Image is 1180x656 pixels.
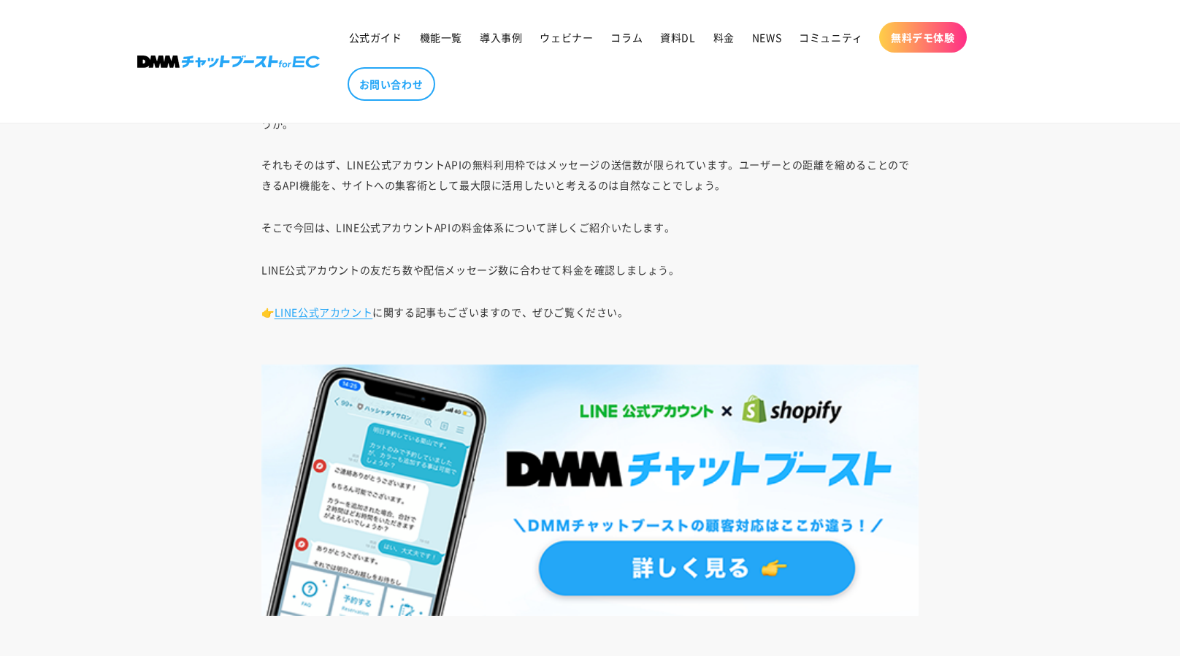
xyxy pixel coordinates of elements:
a: 料金 [705,22,743,53]
a: コミュニティ [790,22,872,53]
a: 無料デモ体験 [879,22,967,53]
a: お問い合わせ [348,67,435,101]
span: ウェビナー [540,31,593,44]
span: コラム [610,31,643,44]
p: そこで今回は、LINE公式アカウントAPIの料金体系について詳しくご紹介いたします。 [261,217,919,237]
span: 無料デモ体験 [891,31,955,44]
img: DMMチャットブーストforEC [261,365,919,616]
p: 👉 に関する記事もございますので、ぜひご覧ください。 [261,302,919,343]
a: 機能一覧 [411,22,471,53]
span: 資料DL [660,31,695,44]
span: 公式ガイド [349,31,402,44]
img: 株式会社DMM Boost [137,56,320,68]
a: NEWS [743,22,790,53]
a: 公式ガイド [340,22,411,53]
span: お問い合わせ [359,77,424,91]
a: ウェビナー [531,22,602,53]
span: 導入事例 [480,31,522,44]
a: LINE公式アカウント [275,305,373,319]
span: 機能一覧 [420,31,462,44]
p: LINE公式アカウントを運用・活用し始めて、さらなる販促の為にAPIの導入を検討されているサイト運営担当者も多いのではないでしょうか。 それもそのはず、LINE公式アカウントAPIの無料利用枠で... [261,93,919,195]
a: 資料DL [651,22,704,53]
a: 導入事例 [471,22,531,53]
span: NEWS [752,31,781,44]
span: 料金 [713,31,735,44]
span: コミュニティ [799,31,863,44]
a: コラム [602,22,651,53]
p: LINE公式アカウントの友だち数や配信メッセージ数に合わせて料金を確認しましょう。 [261,259,919,280]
